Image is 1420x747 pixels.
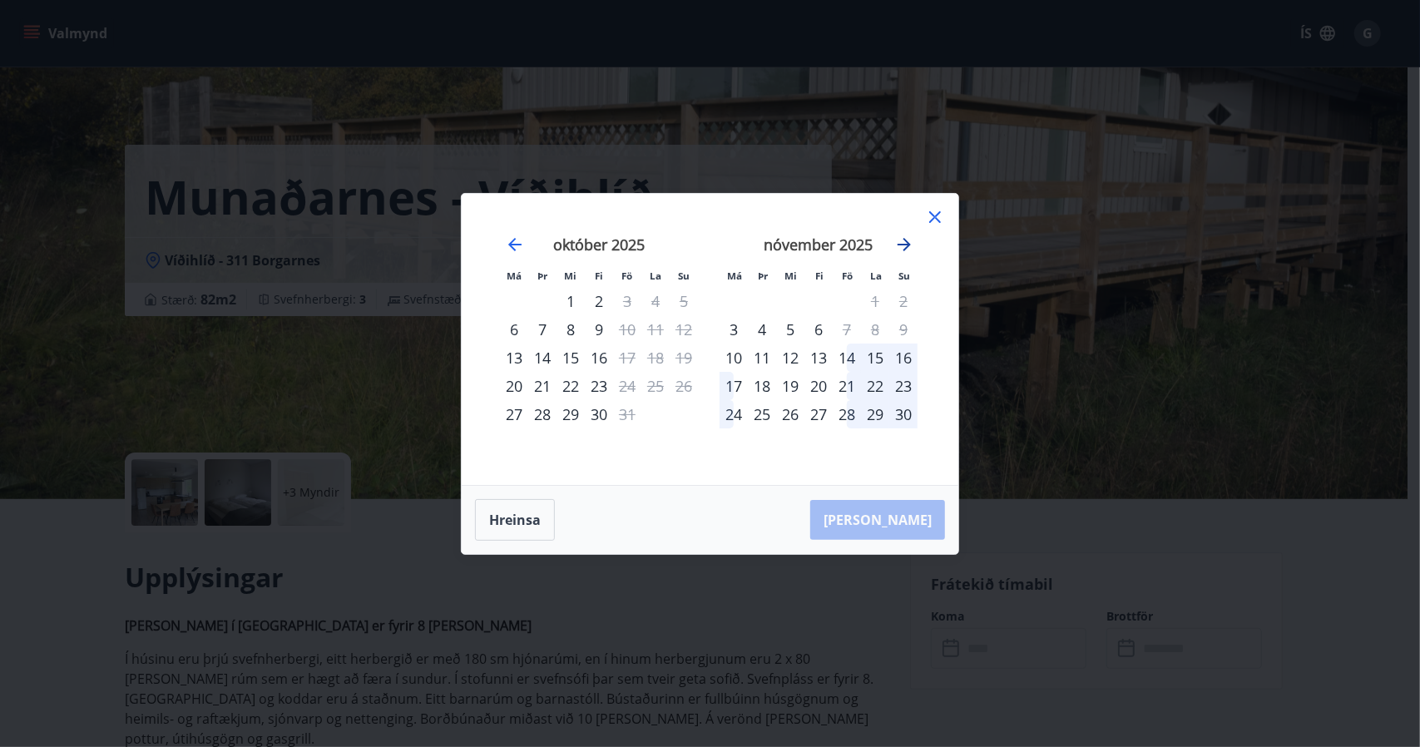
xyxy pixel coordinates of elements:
[500,315,528,344] td: mánudagur, 6. október 2025
[500,400,528,428] td: mánudagur, 27. október 2025
[613,287,641,315] td: Not available. föstudagur, 3. október 2025
[861,400,889,428] td: laugardagur, 29. nóvember 2025
[889,400,918,428] div: 30
[889,344,918,372] td: sunnudagur, 16. nóvember 2025
[720,344,748,372] td: mánudagur, 10. nóvember 2025
[748,344,776,372] td: þriðjudagur, 11. nóvember 2025
[720,315,748,344] td: mánudagur, 3. nóvember 2025
[595,270,603,282] small: Fi
[748,400,776,428] div: 25
[776,400,804,428] div: 26
[622,270,633,282] small: Fö
[613,315,641,344] td: Not available. föstudagur, 10. október 2025
[889,344,918,372] div: 16
[505,235,525,255] div: Move backward to switch to the previous month.
[528,372,557,400] td: þriðjudagur, 21. október 2025
[804,400,833,428] td: fimmtudagur, 27. nóvember 2025
[557,315,585,344] td: miðvikudagur, 8. október 2025
[804,372,833,400] div: 20
[785,270,798,282] small: Mi
[670,287,698,315] td: Not available. sunnudagur, 5. október 2025
[585,315,613,344] div: 9
[861,344,889,372] div: 15
[720,344,748,372] div: Aðeins innritun í boði
[482,214,938,465] div: Calendar
[557,400,585,428] div: 29
[833,315,861,344] td: Not available. föstudagur, 7. nóvember 2025
[889,372,918,400] td: sunnudagur, 23. nóvember 2025
[833,344,861,372] td: föstudagur, 14. nóvember 2025
[861,287,889,315] td: Not available. laugardagur, 1. nóvember 2025
[507,270,522,282] small: Má
[764,235,873,255] strong: nóvember 2025
[748,344,776,372] div: 11
[613,372,641,400] div: Aðeins útritun í boði
[557,315,585,344] div: 8
[861,372,889,400] td: laugardagur, 22. nóvember 2025
[748,315,776,344] td: þriðjudagur, 4. nóvember 2025
[804,344,833,372] td: fimmtudagur, 13. nóvember 2025
[557,400,585,428] td: miðvikudagur, 29. október 2025
[613,400,641,428] div: Aðeins útritun í boði
[641,344,670,372] td: Not available. laugardagur, 18. október 2025
[815,270,824,282] small: Fi
[553,235,645,255] strong: október 2025
[528,372,557,400] div: 21
[641,315,670,344] td: Not available. laugardagur, 11. október 2025
[861,315,889,344] td: Not available. laugardagur, 8. nóvember 2025
[613,400,641,428] td: Not available. föstudagur, 31. október 2025
[889,372,918,400] div: 23
[833,400,861,428] td: föstudagur, 28. nóvember 2025
[557,344,585,372] td: miðvikudagur, 15. október 2025
[833,315,861,344] div: Aðeins útritun í boði
[720,400,748,428] div: 24
[670,315,698,344] td: Not available. sunnudagur, 12. október 2025
[500,344,528,372] td: mánudagur, 13. október 2025
[537,270,547,282] small: Þr
[670,372,698,400] td: Not available. sunnudagur, 26. október 2025
[557,287,585,315] td: miðvikudagur, 1. október 2025
[585,372,613,400] div: 23
[894,235,914,255] div: Move forward to switch to the next month.
[613,372,641,400] td: Not available. föstudagur, 24. október 2025
[678,270,690,282] small: Su
[557,372,585,400] div: 22
[557,372,585,400] td: miðvikudagur, 22. október 2025
[776,400,804,428] td: miðvikudagur, 26. nóvember 2025
[500,344,528,372] div: Aðeins innritun í boði
[804,344,833,372] div: 13
[727,270,742,282] small: Má
[720,400,748,428] td: mánudagur, 24. nóvember 2025
[585,287,613,315] div: 2
[833,400,861,428] div: 28
[833,372,861,400] div: 21
[528,400,557,428] div: 28
[776,344,804,372] td: miðvikudagur, 12. nóvember 2025
[776,372,804,400] div: 19
[528,400,557,428] td: þriðjudagur, 28. október 2025
[804,315,833,344] td: fimmtudagur, 6. nóvember 2025
[475,499,555,541] button: Hreinsa
[585,315,613,344] td: fimmtudagur, 9. október 2025
[843,270,853,282] small: Fö
[613,344,641,372] div: Aðeins útritun í boði
[833,372,861,400] td: föstudagur, 21. nóvember 2025
[804,400,833,428] div: 27
[585,372,613,400] td: fimmtudagur, 23. október 2025
[748,400,776,428] td: þriðjudagur, 25. nóvember 2025
[804,372,833,400] td: fimmtudagur, 20. nóvember 2025
[898,270,910,282] small: Su
[500,315,528,344] div: Aðeins innritun í boði
[557,287,585,315] div: 1
[528,344,557,372] div: 14
[889,287,918,315] td: Not available. sunnudagur, 2. nóvember 2025
[528,315,557,344] div: 7
[670,344,698,372] td: Not available. sunnudagur, 19. október 2025
[500,400,528,428] div: Aðeins innritun í boði
[641,372,670,400] td: Not available. laugardagur, 25. október 2025
[861,400,889,428] div: 29
[748,372,776,400] div: 18
[565,270,577,282] small: Mi
[585,400,613,428] td: fimmtudagur, 30. október 2025
[585,344,613,372] td: fimmtudagur, 16. október 2025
